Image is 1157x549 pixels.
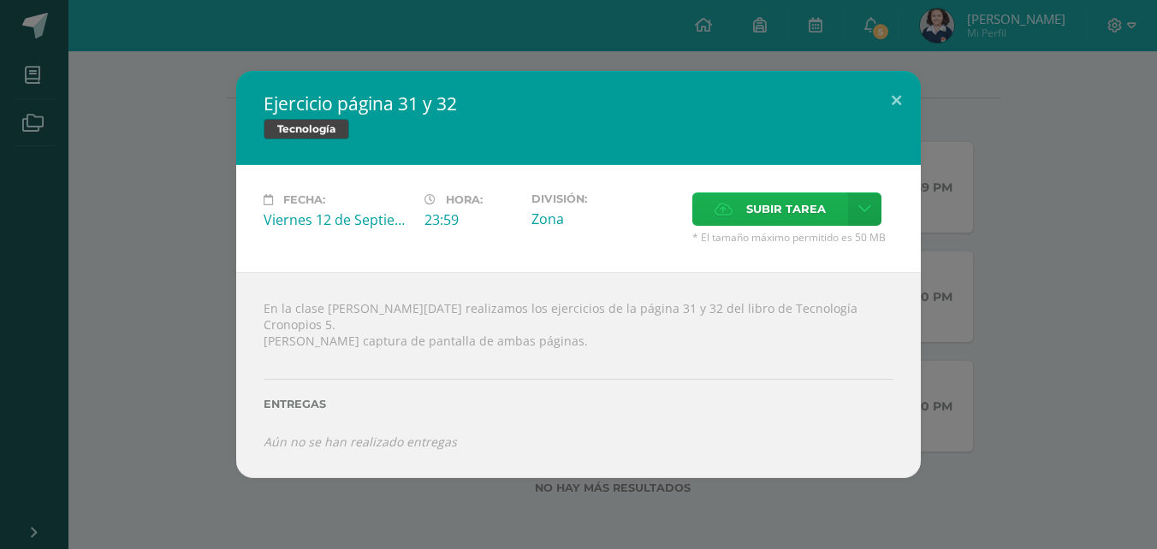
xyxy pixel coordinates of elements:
span: Subir tarea [746,193,826,225]
label: División: [531,192,679,205]
label: Entregas [264,398,893,410]
div: Viernes 12 de Septiembre [264,210,411,229]
span: Hora: [446,193,483,206]
span: * El tamaño máximo permitido es 50 MB [692,230,893,245]
div: 23:59 [424,210,518,229]
h2: Ejercicio página 31 y 32 [264,91,893,115]
div: En la clase [PERSON_NAME][DATE] realizamos los ejercicios de la página 31 y 32 del libro de Tecno... [236,272,921,477]
div: Zona [531,210,679,228]
span: Fecha: [283,193,325,206]
button: Close (Esc) [872,71,921,129]
span: Tecnología [264,119,349,139]
i: Aún no se han realizado entregas [264,434,457,450]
